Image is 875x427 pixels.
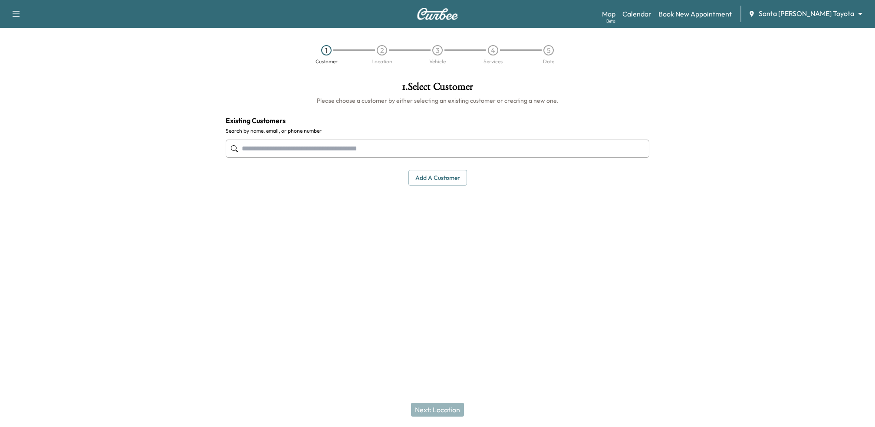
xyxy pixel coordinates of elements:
[226,115,649,126] h4: Existing Customers
[417,8,458,20] img: Curbee Logo
[602,9,615,19] a: MapBeta
[759,9,854,19] span: Santa [PERSON_NAME] Toyota
[372,59,392,64] div: Location
[543,59,554,64] div: Date
[226,127,649,134] label: Search by name, email, or phone number
[408,170,467,186] button: Add a customer
[484,59,503,64] div: Services
[226,81,649,96] h1: 1 . Select Customer
[226,96,649,105] h6: Please choose a customer by either selecting an existing customer or creating a new one.
[432,45,443,55] div: 3
[488,45,498,55] div: 4
[658,9,732,19] a: Book New Appointment
[606,18,615,24] div: Beta
[377,45,387,55] div: 2
[316,59,338,64] div: Customer
[321,45,332,55] div: 1
[622,9,651,19] a: Calendar
[543,45,554,55] div: 5
[429,59,446,64] div: Vehicle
